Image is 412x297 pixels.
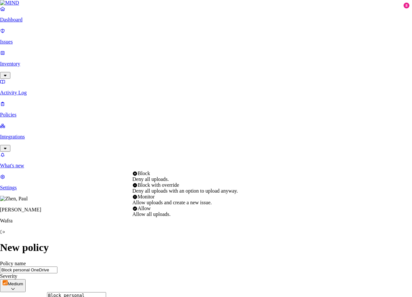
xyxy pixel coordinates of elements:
span: Deny all uploads. [132,176,169,182]
span: Deny all uploads with an option to upload anyway. [132,188,238,194]
span: Allow uploads and create a new issue. [132,200,212,205]
span: Allow all uploads. [132,211,171,217]
span: Block with override [138,182,179,188]
span: Allow [138,206,151,211]
span: Monitor [138,194,154,199]
span: Block [138,171,150,176]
